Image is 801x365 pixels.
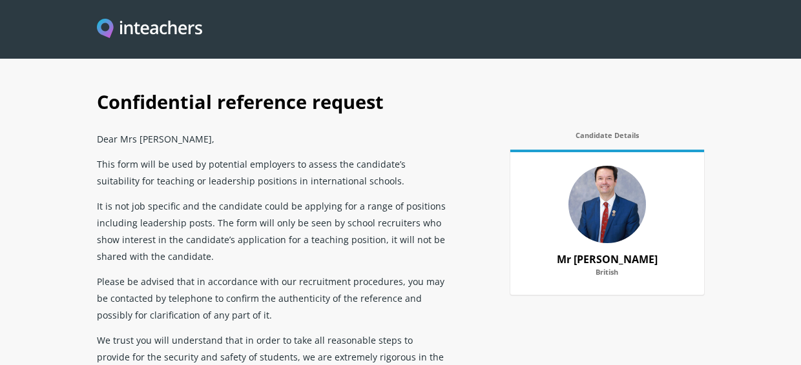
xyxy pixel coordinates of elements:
[97,268,446,327] p: Please be advised that in accordance with our recruitment procedures, you may be contacted by tel...
[523,268,691,283] label: British
[557,252,658,266] strong: Mr [PERSON_NAME]
[97,193,446,268] p: It is not job specific and the candidate could be applying for a range of positions including lea...
[97,126,446,151] p: Dear Mrs [PERSON_NAME],
[97,151,446,193] p: This form will be used by potential employers to assess the candidate’s suitability for teaching ...
[510,131,704,146] label: Candidate Details
[97,75,704,126] h1: Confidential reference request
[97,19,202,40] img: Inteachers
[97,19,202,40] a: Visit this site's homepage
[568,166,646,243] img: 79309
